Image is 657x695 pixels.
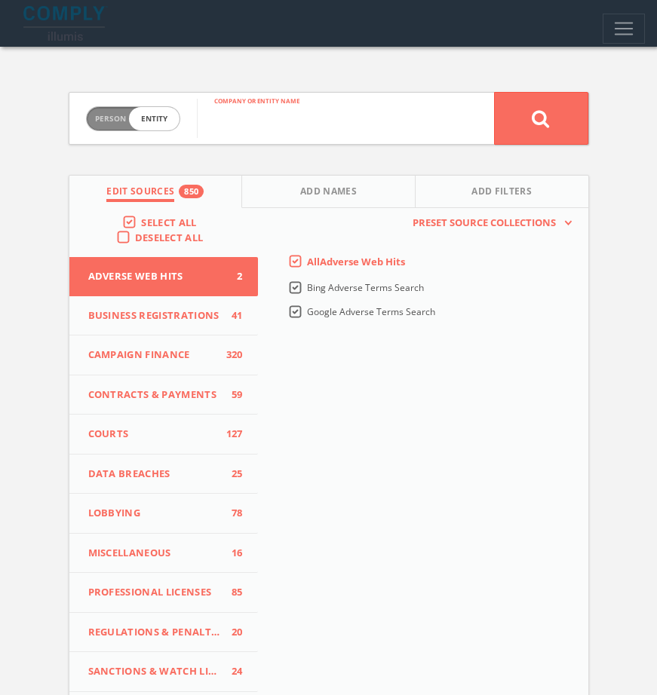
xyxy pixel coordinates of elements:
span: Courts [88,427,220,442]
span: Add Names [300,185,357,202]
button: Business Registrations41 [69,296,258,336]
span: Campaign Finance [88,347,220,363]
span: Contracts & Payments [88,387,220,403]
span: All Adverse Web Hits [307,255,405,268]
span: 24 [220,664,243,679]
span: 2 [220,269,243,284]
button: Preset Source Collections [405,216,573,231]
span: Add Filters [471,185,532,202]
span: Miscellaneous [88,546,220,561]
button: Add Filters [416,176,588,208]
span: 20 [220,625,243,640]
span: Edit Sources [106,185,174,202]
span: Sanctions & Watch Lists [88,664,220,679]
button: Lobbying78 [69,494,258,534]
span: Person [95,113,126,124]
span: Adverse Web Hits [88,269,220,284]
span: Preset Source Collections [405,216,563,231]
button: Add Names [242,176,416,208]
span: 16 [220,546,243,561]
span: 59 [220,387,243,403]
button: Edit Sources850 [69,176,243,208]
button: Sanctions & Watch Lists24 [69,652,258,692]
span: Select All [141,216,196,229]
span: 78 [220,506,243,521]
span: 25 [220,467,243,482]
button: Contracts & Payments59 [69,375,258,415]
button: Data Breaches25 [69,455,258,494]
button: Regulations & Penalties20 [69,613,258,653]
span: Data Breaches [88,467,220,482]
span: 127 [220,427,243,442]
span: Business Registrations [88,308,220,323]
span: 85 [220,585,243,600]
button: Campaign Finance320 [69,335,258,375]
span: Regulations & Penalties [88,625,220,640]
button: Miscellaneous16 [69,534,258,574]
span: Professional Licenses [88,585,220,600]
span: 320 [220,347,243,363]
button: Toggle navigation [603,14,645,44]
img: illumis [23,6,108,41]
button: Professional Licenses85 [69,573,258,613]
div: 850 [179,185,204,198]
button: Courts127 [69,415,258,455]
button: Adverse Web Hits2 [69,257,258,296]
span: Bing Adverse Terms Search [307,281,424,294]
span: Deselect All [135,231,204,244]
span: 41 [220,308,243,323]
span: Google Adverse Terms Search [307,305,435,318]
span: entity [129,107,180,130]
span: Lobbying [88,506,220,521]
